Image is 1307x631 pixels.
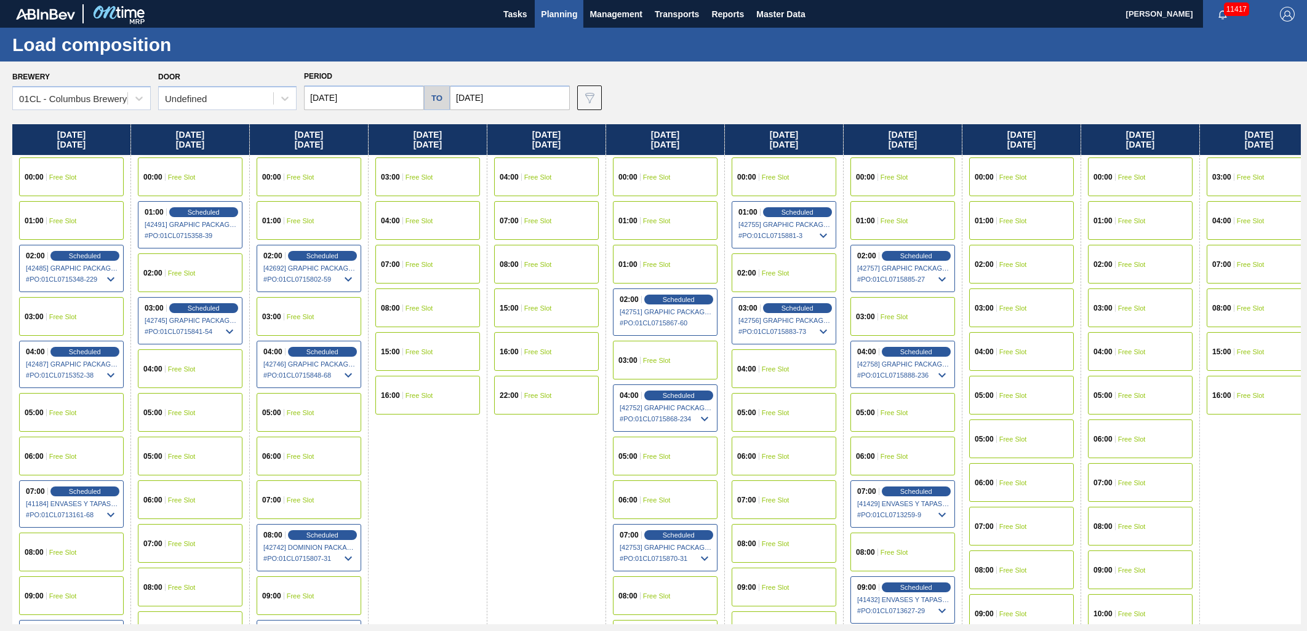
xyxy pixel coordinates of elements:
span: 08:00 [975,566,994,574]
div: Undefined [165,93,207,104]
span: 08:00 [1093,523,1113,530]
span: Free Slot [999,348,1027,355]
span: Planning [541,7,577,22]
span: [42757] GRAPHIC PACKAGING INTERNATIONA - 0008221069 [857,264,949,272]
span: Free Slot [881,409,908,416]
span: # PO : 01CL0715348-229 [26,272,118,287]
span: 08:00 [500,261,519,268]
span: Free Slot [999,304,1027,312]
span: 04:00 [857,348,876,355]
span: Free Slot [49,549,77,556]
div: 01CL - Columbus Brewery [19,93,127,104]
span: Scheduled [781,208,813,216]
span: Free Slot [524,173,552,181]
span: Free Slot [643,496,671,504]
span: Free Slot [1118,173,1146,181]
span: 08:00 [618,592,638,600]
span: Free Slot [881,173,908,181]
span: 09:00 [25,592,44,600]
span: Free Slot [287,313,314,320]
span: Scheduled [306,348,338,355]
label: Brewery [12,73,50,81]
span: 02:00 [620,296,639,303]
span: Free Slot [524,217,552,224]
span: Transports [655,7,699,22]
span: [41429] ENVASES Y TAPAS MODELO S A DE - 0008257397 [857,500,949,507]
span: 03:00 [381,173,400,181]
span: Free Slot [881,217,908,224]
div: [DATE] [DATE] [250,124,368,155]
span: 03:00 [738,304,757,312]
span: Free Slot [999,523,1027,530]
span: [41432] ENVASES Y TAPAS MODELO S A DE - 0008257397 [857,596,949,603]
span: Free Slot [762,453,789,460]
span: Free Slot [881,549,908,556]
span: 05:00 [143,453,162,460]
span: # PO : 01CL0715881-3 [738,228,831,243]
span: 03:00 [262,313,281,320]
span: Scheduled [900,252,932,260]
span: 07:00 [262,496,281,504]
span: Free Slot [999,566,1027,574]
span: [42755] GRAPHIC PACKAGING INTERNATIONA - 0008221069 [738,221,831,228]
span: Free Slot [1118,523,1146,530]
span: 09:00 [975,610,994,617]
span: 05:00 [737,409,756,416]
span: Free Slot [643,217,671,224]
span: # PO : 01CL0715867-60 [620,315,712,330]
h1: Load composition [12,38,231,52]
span: Free Slot [524,261,552,268]
span: 07:00 [737,496,756,504]
span: 08:00 [1212,304,1231,312]
span: Free Slot [406,173,433,181]
span: Free Slot [49,409,77,416]
span: 08:00 [737,540,756,547]
span: 16:00 [500,348,519,355]
span: Free Slot [168,496,196,504]
span: Scheduled [69,252,101,260]
span: [42742] DOMINION PACKAGING, INC. - 0008325026 [263,544,356,551]
span: 08:00 [381,304,400,312]
span: Free Slot [1118,217,1146,224]
span: Free Slot [1118,435,1146,443]
span: 02:00 [263,252,282,260]
span: Free Slot [643,453,671,460]
span: Free Slot [1237,261,1265,268]
span: Free Slot [168,540,196,547]
span: 06:00 [262,453,281,460]
span: Scheduled [663,392,695,399]
span: 05:00 [856,409,875,416]
img: icon-filter-gray [582,90,597,105]
span: 05:00 [1093,392,1113,399]
span: # PO : 01CL0715841-54 [145,324,237,339]
div: [DATE] [DATE] [725,124,843,155]
span: Free Slot [287,496,314,504]
span: 01:00 [738,208,757,216]
span: 06:00 [25,453,44,460]
span: Free Slot [999,261,1027,268]
div: [DATE] [DATE] [487,124,606,155]
span: 02:00 [26,252,45,260]
span: Management [590,7,642,22]
span: Free Slot [643,592,671,600]
span: 09:00 [262,592,281,600]
span: Free Slot [762,409,789,416]
span: 01:00 [1093,217,1113,224]
span: [42756] GRAPHIC PACKAGING INTERNATIONA - 0008221069 [738,317,831,324]
span: 01:00 [25,217,44,224]
span: Free Slot [881,453,908,460]
span: Free Slot [168,269,196,277]
span: 03:00 [1212,173,1231,181]
input: mm/dd/yyyy [304,85,424,110]
span: 15:00 [381,348,400,355]
span: 07:00 [143,540,162,547]
span: Free Slot [168,365,196,373]
span: Free Slot [762,496,789,504]
span: Scheduled [306,531,338,539]
span: # PO : 01CL0713259-9 [857,507,949,522]
div: [DATE] [DATE] [12,124,130,155]
span: # PO : 01CL0713627-29 [857,603,949,618]
span: 02:00 [1093,261,1113,268]
span: 03:00 [145,304,164,312]
div: [DATE] [DATE] [1081,124,1199,155]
